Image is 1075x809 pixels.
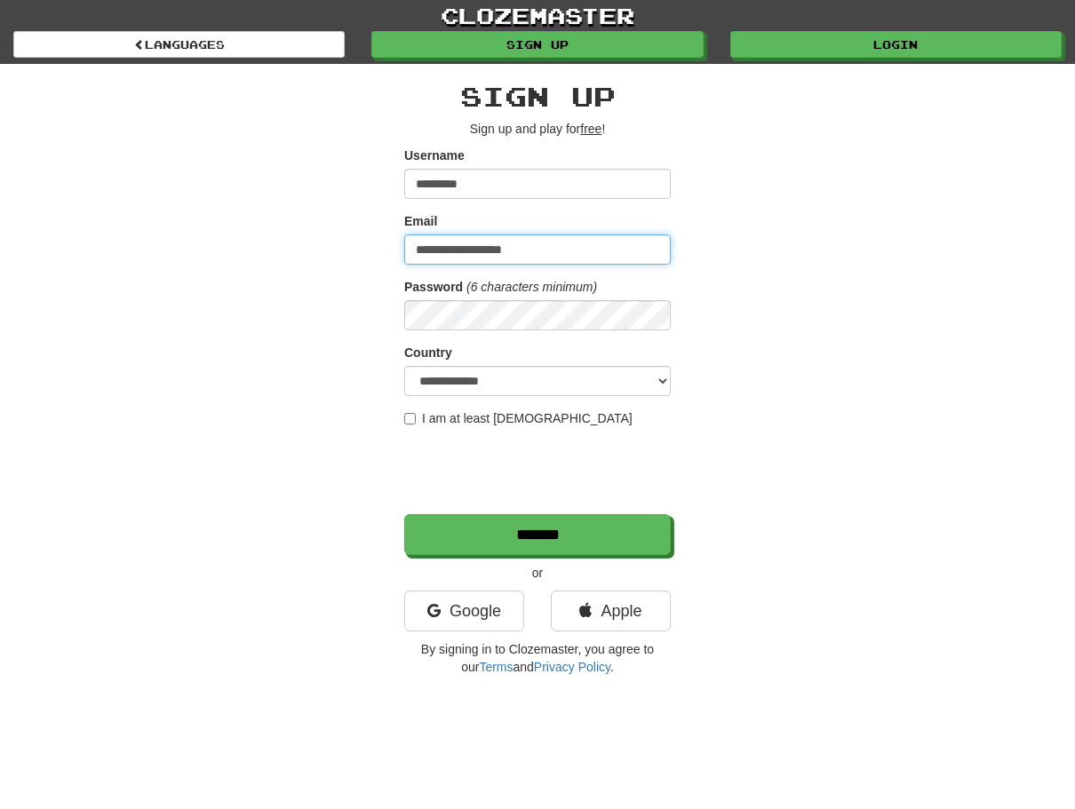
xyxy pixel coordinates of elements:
label: Username [404,147,465,164]
label: Email [404,212,437,230]
a: Privacy Policy [534,660,610,674]
a: Sign up [371,31,703,58]
input: I am at least [DEMOGRAPHIC_DATA] [404,413,416,424]
label: I am at least [DEMOGRAPHIC_DATA] [404,409,633,427]
h2: Sign up [404,82,671,111]
a: Terms [479,660,513,674]
p: By signing in to Clozemaster, you agree to our and . [404,640,671,676]
iframe: reCAPTCHA [404,436,674,505]
label: Country [404,344,452,361]
a: Languages [13,31,345,58]
label: Password [404,278,463,296]
a: Apple [551,591,671,631]
a: Login [730,31,1062,58]
u: free [580,122,601,136]
a: Google [404,591,524,631]
p: Sign up and play for ! [404,120,671,138]
p: or [404,564,671,582]
em: (6 characters minimum) [466,280,597,294]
